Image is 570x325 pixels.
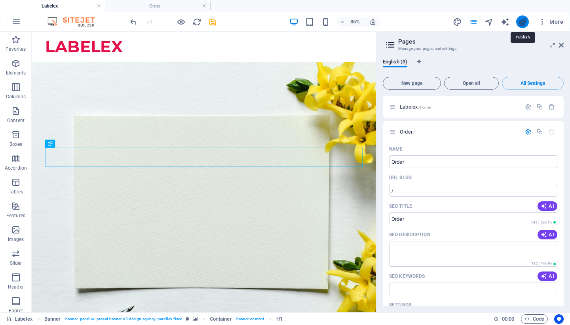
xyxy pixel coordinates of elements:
[44,314,283,324] nav: breadcrumb
[337,17,365,27] button: 85%
[530,220,557,225] span: Calculated pixel length in search results
[235,314,264,324] span: . banner-content
[64,314,182,324] span: . banner .parallax .preset-banner-v3-design-agency .parallax-fixed
[484,17,494,27] i: Navigator
[538,230,557,239] button: AI
[389,146,403,152] p: Name
[389,212,557,225] input: The page title in search results and browser tabs The page title in search results and browser tabs
[516,15,529,28] button: publish
[383,59,564,74] div: Language Tabs
[538,18,563,26] span: More
[469,17,478,27] button: pages
[369,18,376,25] i: On resize automatically adjust zoom level to fit chosen device.
[6,212,25,219] p: Features
[6,70,26,76] p: Elements
[6,94,26,100] p: Columns
[389,302,411,308] p: Settings
[349,17,361,27] h6: 85%
[500,17,510,27] button: text_generator
[494,314,515,324] h6: Session time
[538,201,557,211] button: AI
[389,273,425,279] p: SEO Keywords
[502,314,514,324] span: 00 00
[9,141,23,147] p: Boxes
[524,314,544,324] span: Code
[8,236,24,243] p: Images
[413,130,415,134] span: /
[8,284,24,290] p: Header
[541,231,554,238] span: AI
[7,117,25,124] p: Content
[418,105,431,109] span: /Home
[500,17,509,27] i: AI Writer
[502,77,564,90] button: All Settings
[383,57,407,68] span: English (3)
[400,104,431,110] span: Click to open page
[398,45,548,52] h3: Manage your pages and settings
[538,271,557,281] button: AI
[44,314,61,324] span: Click to select. Double-click to edit
[9,308,23,314] p: Footer
[129,17,138,27] i: Undo: Change pages (Ctrl+Z)
[521,314,548,324] button: Code
[389,241,557,267] textarea: The text in search results and social media The text in search results and social media
[129,17,138,27] button: undo
[389,231,430,238] p: SEO Description
[400,129,415,135] span: Order
[192,17,201,27] button: reload
[484,17,494,27] button: navigator
[276,314,283,324] span: Click to select. Double-click to edit
[397,104,521,109] div: Labelex/Home
[444,77,499,90] button: Open all
[397,129,521,134] div: Order/
[530,261,557,267] span: Calculated pixel length in search results
[398,38,564,45] h2: Pages
[531,220,552,224] span: 141 / 580 Px
[453,17,462,27] i: Design (Ctrl+Alt+Y)
[105,2,211,10] h4: Order
[389,184,557,197] input: Last part of the URL for this page Last part of the URL for this page
[535,15,566,28] button: More
[453,17,462,27] button: design
[554,314,564,324] button: Usercentrics
[386,81,437,86] span: New page
[193,317,198,321] i: This element contains a background
[389,174,412,181] p: URL SLUG
[383,77,441,90] button: New page
[469,17,478,27] i: Pages (Ctrl+Alt+S)
[531,262,552,266] span: 747 / 990 Px
[192,17,201,27] i: Reload page
[389,174,412,181] label: Last part of the URL for this page
[548,128,555,135] div: The startpage cannot be deleted
[46,17,105,27] img: Editor Logo
[525,103,532,110] div: Settings
[389,203,412,209] p: SEO Title
[541,273,554,279] span: AI
[6,46,26,52] p: Favorites
[448,81,495,86] span: Open all
[541,203,554,209] span: AI
[389,203,412,209] label: The page title in search results and browser tabs
[389,231,430,238] label: The text in search results and social media
[5,165,27,171] p: Accordion
[9,189,23,195] p: Tables
[208,17,217,27] button: save
[208,17,217,27] i: Save (Ctrl+S)
[10,260,22,266] p: Slider
[176,17,186,27] button: Click here to leave preview mode and continue editing
[210,314,232,324] span: Click to select. Double-click to edit
[6,314,33,324] a: Click to cancel selection. Double-click to open Pages
[507,316,509,322] span: :
[186,317,189,321] i: This element is a customizable preset
[505,81,560,86] span: All Settings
